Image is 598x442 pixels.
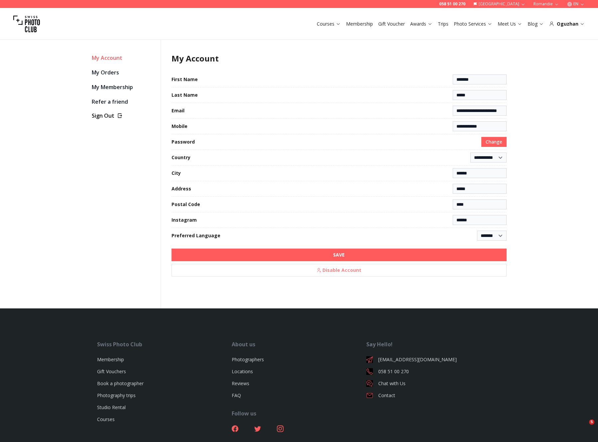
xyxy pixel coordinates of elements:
a: Trips [438,21,448,27]
a: Contact [366,392,501,399]
a: Chat with Us [366,380,501,387]
label: Address [172,185,191,192]
div: Follow us [232,409,366,417]
span: 5 [589,419,594,425]
iframe: Intercom live chat [575,419,591,435]
button: Courses [314,19,343,29]
a: Reviews [232,380,249,387]
span: Change [486,139,502,145]
a: Photography trips [97,392,136,398]
a: Studio Rental [97,404,126,410]
a: Meet Us [498,21,522,27]
button: Photo Services [451,19,495,29]
div: Say Hello! [366,340,501,348]
a: Photo Services [454,21,492,27]
label: Password [172,139,195,145]
span: Disable Account [312,265,365,276]
label: First Name [172,76,198,83]
h1: My Account [172,53,507,64]
a: Locations [232,368,253,375]
button: Meet Us [495,19,525,29]
div: My Account [92,53,155,62]
button: Awards [408,19,435,29]
button: Blog [525,19,546,29]
a: Courses [317,21,341,27]
a: Awards [410,21,432,27]
img: Swiss photo club [13,11,40,37]
label: City [172,170,181,176]
a: 058 51 00 270 [366,368,501,375]
a: Book a photographer [97,380,144,387]
label: Preferred Language [172,232,220,239]
a: Membership [346,21,373,27]
a: My Orders [92,68,155,77]
a: Gift Vouchers [97,368,126,375]
button: Trips [435,19,451,29]
a: FAQ [232,392,241,398]
button: SAVE [172,249,507,261]
button: Disable Account [172,264,507,276]
a: Courses [97,416,115,422]
a: Membership [97,356,124,363]
label: Postal Code [172,201,200,208]
a: Blog [528,21,544,27]
label: Country [172,154,190,161]
a: Photographers [232,356,264,363]
a: [EMAIL_ADDRESS][DOMAIN_NAME] [366,356,501,363]
label: Last Name [172,92,198,98]
button: Membership [343,19,376,29]
a: Refer a friend [92,97,155,106]
label: Mobile [172,123,187,130]
label: Instagram [172,217,197,223]
button: Change [481,137,507,147]
label: Email [172,107,184,114]
div: Swiss Photo Club [97,340,232,348]
a: My Membership [92,82,155,92]
a: Gift Voucher [378,21,405,27]
button: Gift Voucher [376,19,408,29]
div: About us [232,340,366,348]
button: Sign Out [92,112,155,120]
b: SAVE [333,252,345,258]
div: Oguzhan [549,21,585,27]
a: 058 51 00 270 [439,1,465,7]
